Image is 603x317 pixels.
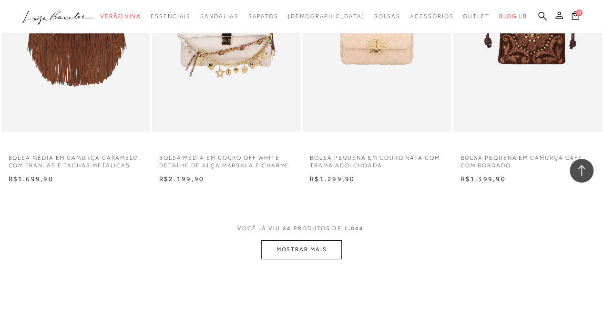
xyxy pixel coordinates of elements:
[499,13,527,20] span: BLOG LB
[151,13,191,20] span: Essenciais
[248,13,278,20] span: Sapatos
[463,13,490,20] span: Outlet
[248,8,278,25] a: noSubCategoriesText
[151,8,191,25] a: noSubCategoriesText
[100,8,141,25] a: noSubCategoriesText
[374,8,400,25] a: noSubCategoriesText
[344,225,364,232] span: 1.044
[261,240,341,259] button: MOSTRAR MAIS
[374,13,400,20] span: Bolsas
[237,225,366,232] span: VOCÊ JÁ VIU PRODUTOS DE
[1,148,150,170] a: BOLSA MÉDIA EM CAMURÇA CARAMELO COM FRANJAS E TACHAS METÁLICAS
[200,8,238,25] a: noSubCategoriesText
[410,8,453,25] a: noSubCategoriesText
[460,175,505,183] span: R$1.399,90
[463,8,490,25] a: noSubCategoriesText
[288,13,365,20] span: [DEMOGRAPHIC_DATA]
[569,10,582,23] button: 0
[453,148,602,170] a: BOLSA PEQUENA EM CAMURÇA CAFÉ COM BORDADO
[152,148,300,170] a: BOLSA MÉDIA EM COURO OFF WHITE DETALHE DE ALÇA MARSALA E CHARME
[283,225,291,232] span: 24
[100,13,141,20] span: Verão Viva
[9,175,53,183] span: R$1.699,90
[410,13,453,20] span: Acessórios
[303,148,451,170] a: BOLSA PEQUENA EM COURO NATA COM TRAMA ACOLCHOADA
[159,175,204,183] span: R$2.199,90
[200,13,238,20] span: Sandálias
[310,175,355,183] span: R$1.299,90
[576,10,583,16] span: 0
[499,8,527,25] a: BLOG LB
[288,8,365,25] a: noSubCategoriesText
